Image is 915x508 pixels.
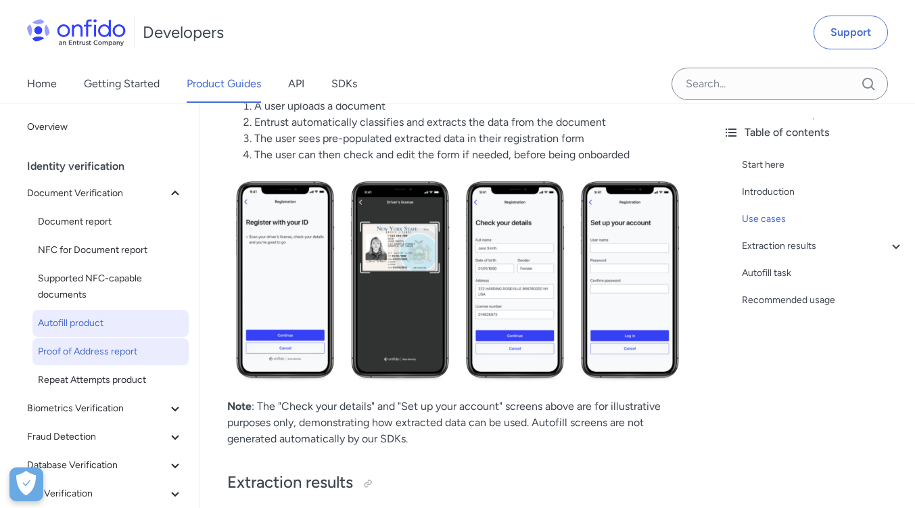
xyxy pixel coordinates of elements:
[38,242,183,258] span: NFC for Document report
[742,265,904,281] a: Autofill task
[9,467,43,501] button: Open Preferences
[742,184,904,200] a: Introduction
[22,180,189,207] button: Document Verification
[27,119,183,135] span: Overview
[38,372,183,388] span: Repeat Attempts product
[32,208,189,235] a: Document report
[187,65,261,103] a: Product Guides
[814,16,888,49] a: Support
[38,315,183,331] span: Autofill product
[27,65,57,103] a: Home
[32,265,189,308] a: Supported NFC-capable documents
[742,157,904,173] a: Start here
[254,98,685,114] li: A user uploads a document
[742,292,904,308] a: Recommended usage
[32,310,189,337] a: Autofill product
[27,153,194,180] div: Identity verification
[32,237,189,264] a: NFC for Document report
[254,131,685,147] li: The user sees pre-populated extracted data in their registration form
[27,429,167,445] span: Fraud Detection
[22,480,189,507] button: eID Verification
[27,400,167,417] span: Biometrics Verification
[38,271,183,303] span: Supported NFC-capable documents
[22,452,189,479] button: Database Verification
[227,400,252,413] strong: Note
[723,124,904,141] div: Table of contents
[227,471,685,494] h2: Extraction results
[742,211,904,227] a: Use cases
[38,214,183,230] span: Document report
[143,22,224,43] h1: Developers
[38,344,183,360] span: Proof of Address report
[331,65,357,103] a: SDKs
[32,338,189,365] a: Proof of Address report
[84,65,160,103] a: Getting Started
[22,114,189,141] a: Overview
[22,423,189,451] button: Fraud Detection
[288,65,304,103] a: API
[227,174,685,383] img: Autofill example use case
[27,185,167,202] span: Document Verification
[27,19,126,46] img: Onfido Logo
[27,486,167,502] span: eID Verification
[254,147,685,163] li: The user can then check and edit the form if needed, before being onboarded
[22,395,189,422] button: Biometrics Verification
[27,457,167,474] span: Database Verification
[9,467,43,501] div: Cookie Preferences
[227,398,685,447] p: : The "Check your details" and "Set up your account" screens above are for illustrative purposes ...
[32,367,189,394] a: Repeat Attempts product
[672,68,888,100] input: Onfido search input field
[742,238,904,254] a: Extraction results
[254,114,685,131] li: Entrust automatically classifies and extracts the data from the document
